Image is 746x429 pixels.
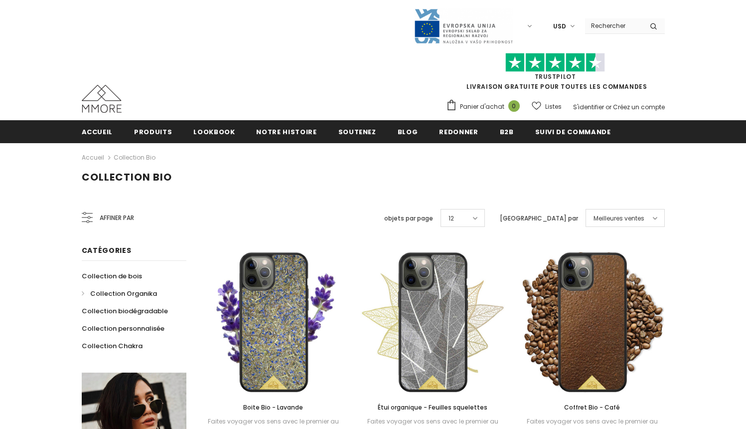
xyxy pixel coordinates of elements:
span: or [605,103,611,111]
label: [GEOGRAPHIC_DATA] par [500,214,578,223]
a: Collection Bio [114,153,155,162]
a: Collection de bois [82,267,142,285]
span: Coffret Bio - Café [564,403,620,412]
img: Javni Razpis [414,8,513,44]
input: Search Site [585,18,642,33]
a: Blog [398,120,418,143]
span: Suivi de commande [535,127,611,137]
span: Affiner par [100,213,134,223]
a: Collection personnalisée [82,320,164,337]
img: Cas MMORE [82,85,122,113]
a: Accueil [82,120,113,143]
a: Redonner [439,120,478,143]
span: Listes [545,102,562,112]
span: Notre histoire [256,127,316,137]
span: Blog [398,127,418,137]
a: Lookbook [193,120,235,143]
span: Étui organique - Feuilles squelettes [378,403,487,412]
a: Étui organique - Feuilles squelettes [360,402,505,413]
a: Notre histoire [256,120,316,143]
span: Boite Bio - Lavande [243,403,303,412]
span: LIVRAISON GRATUITE POUR TOUTES LES COMMANDES [446,57,665,91]
a: Boite Bio - Lavande [201,402,346,413]
span: Collection Chakra [82,341,143,351]
a: Listes [532,98,562,115]
a: Accueil [82,152,104,164]
span: Collection de bois [82,271,142,281]
span: B2B [500,127,514,137]
span: Collection personnalisée [82,324,164,333]
span: Panier d'achat [460,102,504,112]
a: TrustPilot [535,72,576,81]
a: Produits [134,120,172,143]
span: soutenez [338,127,376,137]
span: Redonner [439,127,478,137]
a: Collection Organika [82,285,157,302]
span: Meilleures ventes [594,214,644,223]
label: objets par page [384,214,433,223]
span: 0 [508,100,520,112]
a: B2B [500,120,514,143]
a: Panier d'achat 0 [446,99,525,114]
a: Collection biodégradable [82,302,168,320]
span: Lookbook [193,127,235,137]
span: Produits [134,127,172,137]
span: Collection Bio [82,170,172,184]
img: Faites confiance aux étoiles pilotes [505,53,605,72]
span: 12 [448,214,454,223]
a: Javni Razpis [414,21,513,30]
span: Collection Organika [90,289,157,298]
span: Accueil [82,127,113,137]
a: soutenez [338,120,376,143]
a: S'identifier [573,103,604,111]
a: Suivi de commande [535,120,611,143]
a: Créez un compte [613,103,665,111]
span: Collection biodégradable [82,306,168,316]
a: Collection Chakra [82,337,143,355]
span: USD [553,21,566,31]
a: Coffret Bio - Café [520,402,664,413]
span: Catégories [82,245,132,255]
